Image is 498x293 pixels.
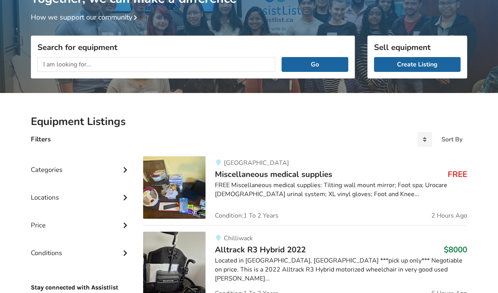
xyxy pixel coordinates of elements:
span: [GEOGRAPHIC_DATA] [224,159,289,167]
span: Miscellaneous medical supplies [215,169,332,180]
div: Price [31,205,131,233]
div: Locations [31,178,131,205]
a: How we support our community [31,13,140,22]
p: Stay connected with Assistlist [31,261,131,292]
div: Categories [31,150,131,178]
div: FREE Miscellaneous medical supplies: Tilting wall mount mirror; Foot spa; Urocare [DEMOGRAPHIC_DA... [215,181,467,199]
img: bathroom safety-miscellaneous medical supplies [143,156,206,219]
h3: Search for equipment [37,42,348,52]
h2: Equipment Listings [31,115,467,129]
span: Alltrack R3 Hybrid 2022 [215,244,306,255]
a: Create Listing [374,57,461,72]
span: Chilliwack [224,234,253,243]
div: Conditions [31,233,131,261]
a: bathroom safety-miscellaneous medical supplies[GEOGRAPHIC_DATA]Miscellaneous medical suppliesFREE... [143,156,467,225]
input: I am looking for... [37,57,275,72]
button: Go [282,57,348,72]
h4: Filters [31,135,51,144]
span: Condition: 1 To 2 Years [215,213,278,219]
h3: Sell equipment [374,42,461,52]
h3: FREE [448,169,467,179]
div: Sort By [441,136,463,143]
span: 2 Hours Ago [431,213,467,219]
div: Located in [GEOGRAPHIC_DATA], [GEOGRAPHIC_DATA] ***pick up only*** Negotiable on price. This is a... [215,256,467,283]
h3: $8000 [444,245,467,255]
